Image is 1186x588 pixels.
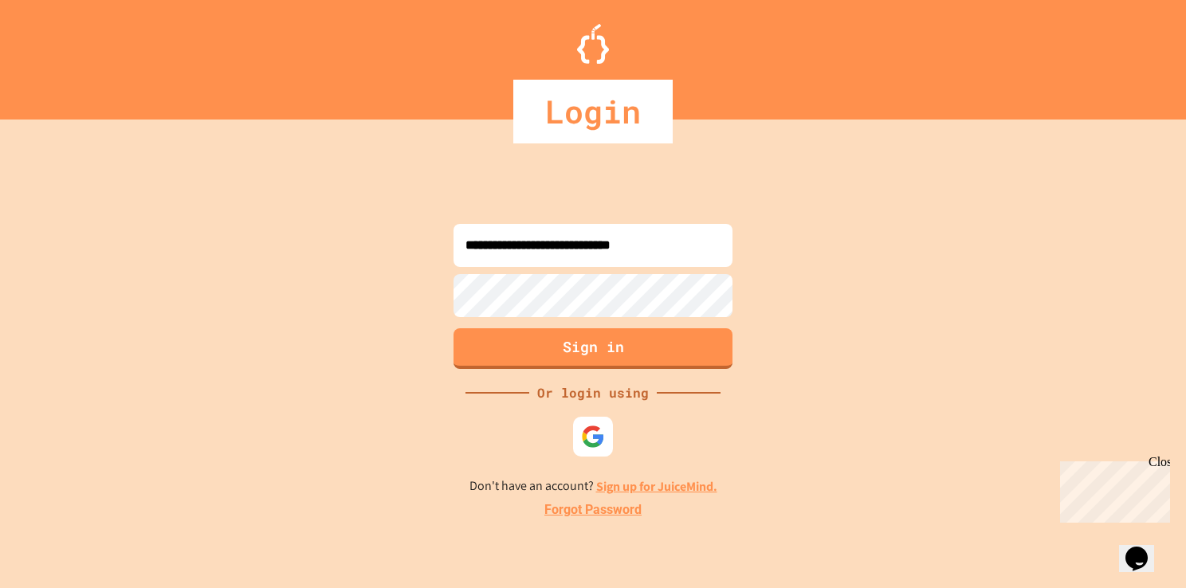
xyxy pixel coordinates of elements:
[529,383,657,402] div: Or login using
[577,24,609,64] img: Logo.svg
[1054,455,1170,523] iframe: chat widget
[454,328,732,369] button: Sign in
[544,500,642,519] a: Forgot Password
[513,80,673,143] div: Login
[596,478,717,495] a: Sign up for JuiceMind.
[6,6,110,101] div: Chat with us now!Close
[469,476,717,496] p: Don't have an account?
[581,425,605,449] img: google-icon.svg
[1119,524,1170,572] iframe: chat widget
